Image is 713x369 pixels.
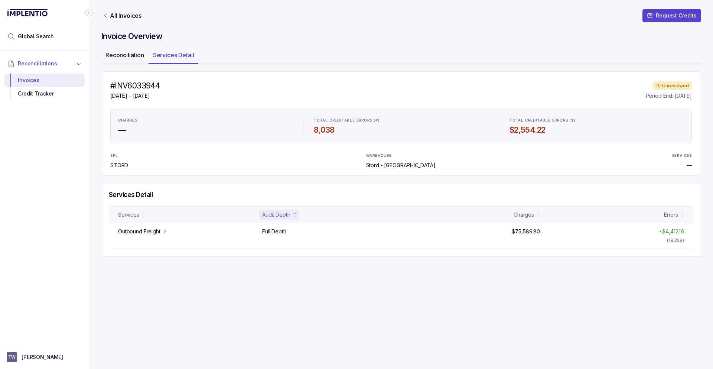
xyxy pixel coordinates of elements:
[672,153,692,158] p: SERVICES
[366,162,436,169] p: Stord - [GEOGRAPHIC_DATA]
[659,231,661,233] img: green pointer downwards
[109,191,693,199] h5: Services Detail
[667,237,684,244] div: (19,329)
[110,92,160,100] p: [DATE] – [DATE]
[118,118,137,123] p: CHARGES
[262,228,286,235] p: Full Depth
[509,125,684,135] h4: $2,554.22
[149,49,199,64] li: Tab Services Detail
[7,352,17,362] span: User initials
[509,118,576,123] p: TOTAL CREDITABLE ERRORS ($)
[366,153,392,158] p: WAREHOUSE
[505,113,688,140] li: Statistic TOTAL CREDITABLE ERRORS ($)
[153,51,194,59] p: Services Detail
[262,211,290,219] div: Audit Depth
[118,228,160,235] p: Outbound Freight
[114,113,297,140] li: Statistic CHARGES
[314,125,488,135] h4: 8,038
[101,49,149,64] li: Tab Reconciliation
[110,162,130,169] p: STORD
[105,51,144,59] p: Reconciliation
[118,211,139,219] div: Services
[101,31,701,42] h4: Invoice Overview
[110,153,130,158] p: 3PL
[687,162,692,169] p: —
[101,49,701,64] ul: Tab Group
[101,12,143,19] a: Link All Invoices
[653,81,692,90] div: Unreviewed
[512,228,540,235] p: $75,589.80
[662,228,684,235] p: $4,412.16
[309,113,493,140] li: Statistic TOTAL CREDITABLE ERRORS (#)
[22,353,63,361] p: [PERSON_NAME]
[18,60,57,67] span: Reconciliations
[664,211,678,219] div: Errors
[10,87,79,100] div: Credit Tracker
[656,12,697,19] p: Request Credits
[110,12,141,19] p: All Invoices
[10,74,79,87] div: Invoices
[118,125,293,135] h4: —
[18,33,54,40] span: Global Search
[4,55,85,72] button: Reconciliations
[4,72,85,102] div: Reconciliations
[85,8,94,17] div: Collapse Icon
[7,352,82,362] button: User initials[PERSON_NAME]
[642,9,701,22] button: Request Credits
[110,110,692,143] ul: Statistic Highlights
[514,211,534,219] div: Charges
[314,118,380,123] p: TOTAL CREDITABLE ERRORS (#)
[110,81,160,91] h4: #INV6033944
[646,92,692,100] p: Period End: [DATE]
